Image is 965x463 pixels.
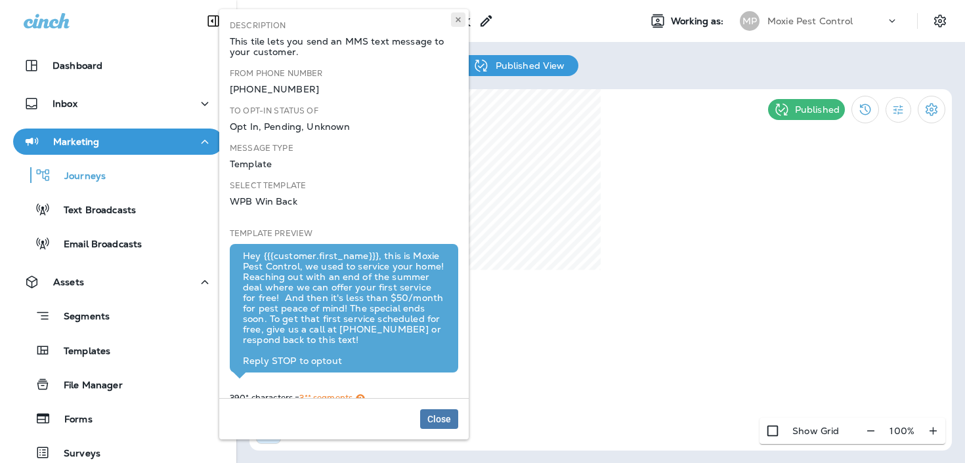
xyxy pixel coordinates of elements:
[795,104,840,115] p: Published
[13,230,223,257] button: Email Broadcasts
[195,8,232,34] button: Collapse Sidebar
[851,96,879,123] button: View Changelog
[13,52,223,79] button: Dashboard
[890,426,914,436] p: 100 %
[230,196,458,207] div: WPB Win Back
[13,91,223,117] button: Inbox
[230,143,293,153] label: Message Type
[886,97,911,123] button: Filter Statistics
[230,121,458,132] div: Opt In, Pending, Unknown
[928,9,952,33] button: Settings
[51,346,110,358] p: Templates
[53,98,77,109] p: Inbox
[427,414,451,424] span: Close
[230,392,365,403] span: 390* characters =
[13,195,223,223] button: Text Broadcasts
[51,311,110,324] p: Segments
[767,16,853,26] p: Moxie Pest Control
[51,239,142,251] p: Email Broadcasts
[51,380,123,392] p: File Manager
[230,159,458,169] div: Template
[53,136,99,147] p: Marketing
[51,414,93,426] p: Forms
[489,60,565,71] p: Published View
[230,106,318,116] label: To Opt-In Status Of
[792,426,839,436] p: Show Grid
[13,302,223,330] button: Segments
[51,448,100,460] p: Surveys
[53,60,102,71] p: Dashboard
[13,405,223,432] button: Forms
[13,336,223,364] button: Templates
[230,84,458,94] div: [PHONE_NUMBER]
[230,68,322,79] label: From Phone Number
[299,392,353,403] span: 3** segments
[740,11,760,31] div: MP
[230,180,306,191] label: Select Template
[13,161,223,189] button: Journeys
[671,16,727,27] span: Working as:
[230,20,286,31] label: Description
[243,251,445,366] div: Hey {{{customer.first_name}}}, this is Moxie Pest Control, we used to service your home! Reaching...
[51,171,106,183] p: Journeys
[13,129,223,155] button: Marketing
[230,20,458,57] div: This tile lets you send an MMS text message to your customer.
[918,96,945,123] button: Settings
[420,409,458,429] button: Close
[230,228,312,239] label: Template Preview
[51,205,136,217] p: Text Broadcasts
[13,371,223,398] button: File Manager
[13,269,223,295] button: Assets
[53,277,84,287] p: Assets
